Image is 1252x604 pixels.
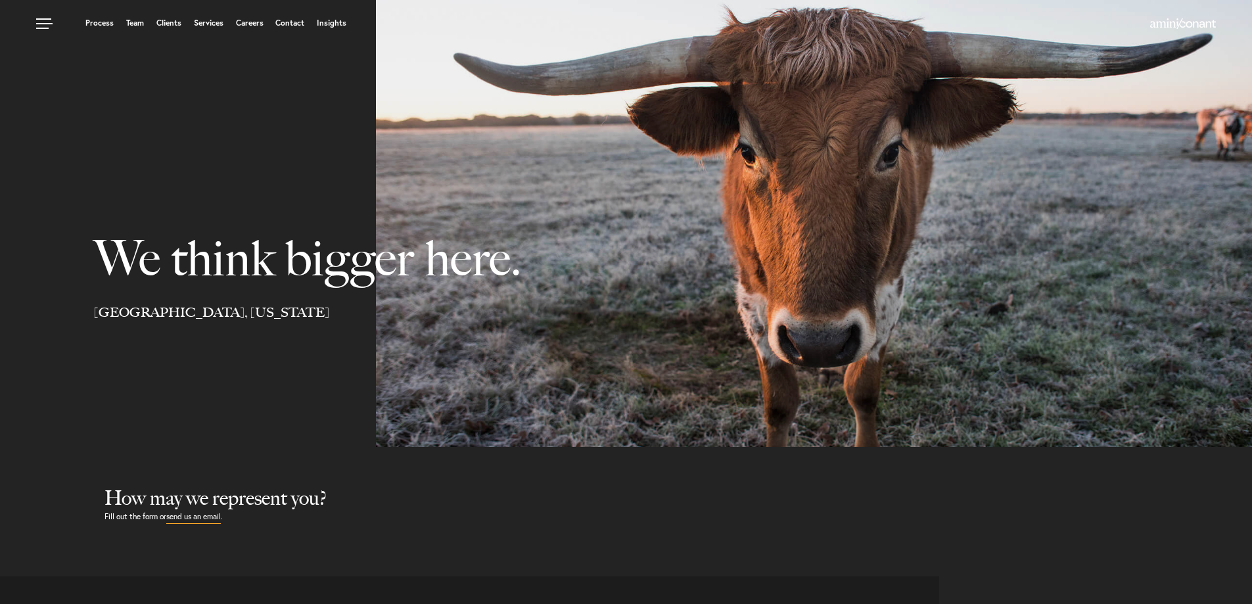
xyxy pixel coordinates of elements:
[236,19,264,27] a: Careers
[1150,18,1216,29] img: Amini & Conant
[166,510,221,524] a: send us an email
[104,510,1252,524] p: Fill out the form or .
[156,19,181,27] a: Clients
[104,486,1252,510] h2: How may we represent you?
[85,19,114,27] a: Process
[275,19,304,27] a: Contact
[126,19,144,27] a: Team
[1150,19,1216,30] a: Home
[194,19,223,27] a: Services
[317,19,346,27] a: Insights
